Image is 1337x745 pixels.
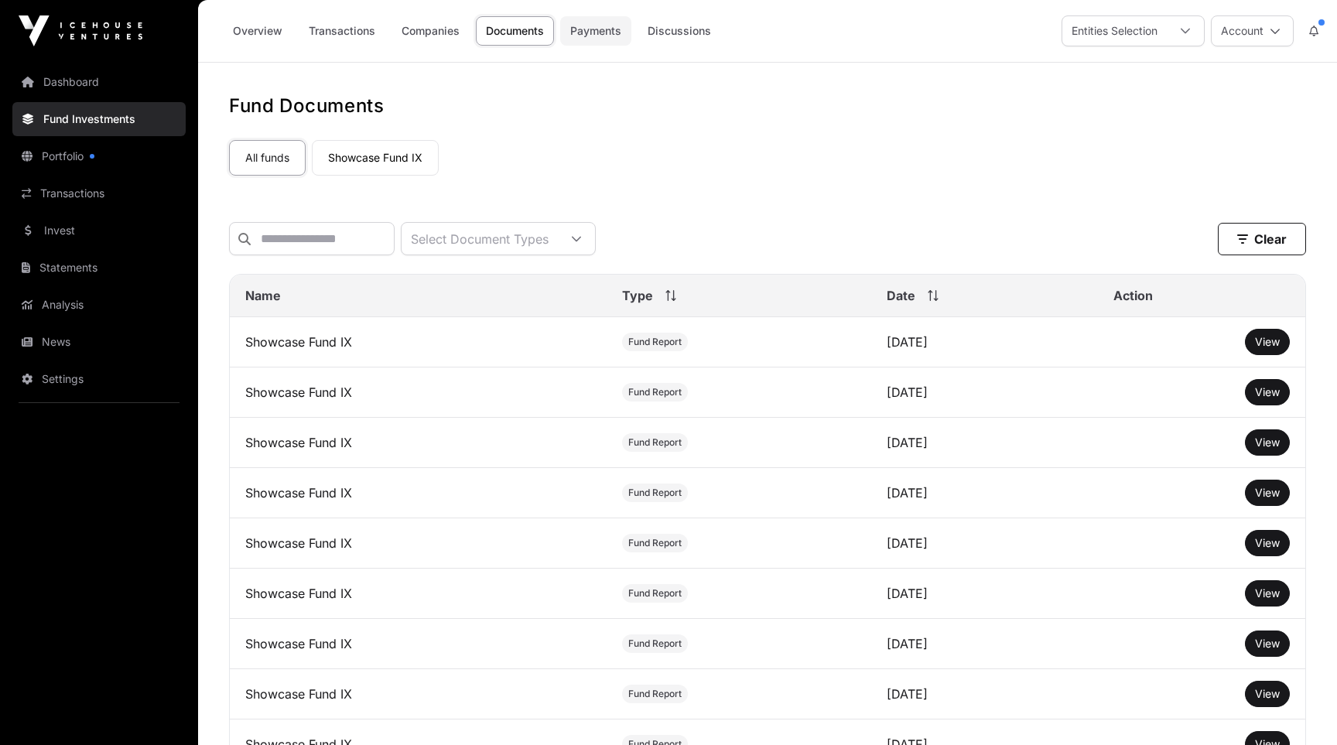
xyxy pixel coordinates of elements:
td: [DATE] [871,317,1098,367]
div: Select Document Types [402,223,558,255]
span: Fund Report [628,637,682,650]
td: Showcase Fund IX [230,518,607,569]
a: Transactions [299,16,385,46]
span: View [1255,385,1280,398]
td: [DATE] [871,569,1098,619]
td: Showcase Fund IX [230,468,607,518]
a: View [1255,686,1280,702]
span: Fund Report [628,487,682,499]
a: Documents [476,16,554,46]
button: View [1245,480,1290,506]
span: View [1255,436,1280,449]
a: View [1255,435,1280,450]
button: View [1245,379,1290,405]
a: Fund Investments [12,102,186,136]
button: Clear [1218,223,1306,255]
td: Showcase Fund IX [230,569,607,619]
a: All funds [229,140,306,176]
a: Payments [560,16,631,46]
td: [DATE] [871,468,1098,518]
span: View [1255,637,1280,650]
span: Date [887,286,915,305]
button: View [1245,329,1290,355]
a: Companies [392,16,470,46]
a: Dashboard [12,65,186,99]
a: View [1255,586,1280,601]
a: Transactions [12,176,186,210]
button: View [1245,580,1290,607]
button: View [1245,631,1290,657]
td: Showcase Fund IX [230,367,607,418]
td: Showcase Fund IX [230,669,607,719]
span: View [1255,586,1280,600]
div: Entities Selection [1062,16,1167,46]
button: Account [1211,15,1294,46]
span: View [1255,335,1280,348]
a: Portfolio [12,139,186,173]
img: Icehouse Ventures Logo [19,15,142,46]
span: View [1255,536,1280,549]
span: Fund Report [628,688,682,700]
button: View [1245,681,1290,707]
td: [DATE] [871,418,1098,468]
a: Discussions [638,16,721,46]
span: Fund Report [628,386,682,398]
td: [DATE] [871,518,1098,569]
td: [DATE] [871,669,1098,719]
a: View [1255,535,1280,551]
button: View [1245,530,1290,556]
span: Name [245,286,281,305]
h1: Fund Documents [229,94,1306,118]
a: Analysis [12,288,186,322]
span: Fund Report [628,336,682,348]
td: [DATE] [871,367,1098,418]
td: Showcase Fund IX [230,619,607,669]
a: Statements [12,251,186,285]
a: Invest [12,214,186,248]
iframe: Chat Widget [1260,671,1337,745]
span: View [1255,486,1280,499]
span: Type [622,286,653,305]
span: Action [1113,286,1153,305]
span: Fund Report [628,537,682,549]
span: View [1255,687,1280,700]
a: View [1255,636,1280,651]
a: Overview [223,16,292,46]
a: View [1255,384,1280,400]
a: Showcase Fund IX [312,140,439,176]
td: Showcase Fund IX [230,317,607,367]
button: View [1245,429,1290,456]
a: News [12,325,186,359]
a: View [1255,334,1280,350]
td: Showcase Fund IX [230,418,607,468]
span: Fund Report [628,436,682,449]
td: [DATE] [871,619,1098,669]
a: Settings [12,362,186,396]
span: Fund Report [628,587,682,600]
a: View [1255,485,1280,501]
